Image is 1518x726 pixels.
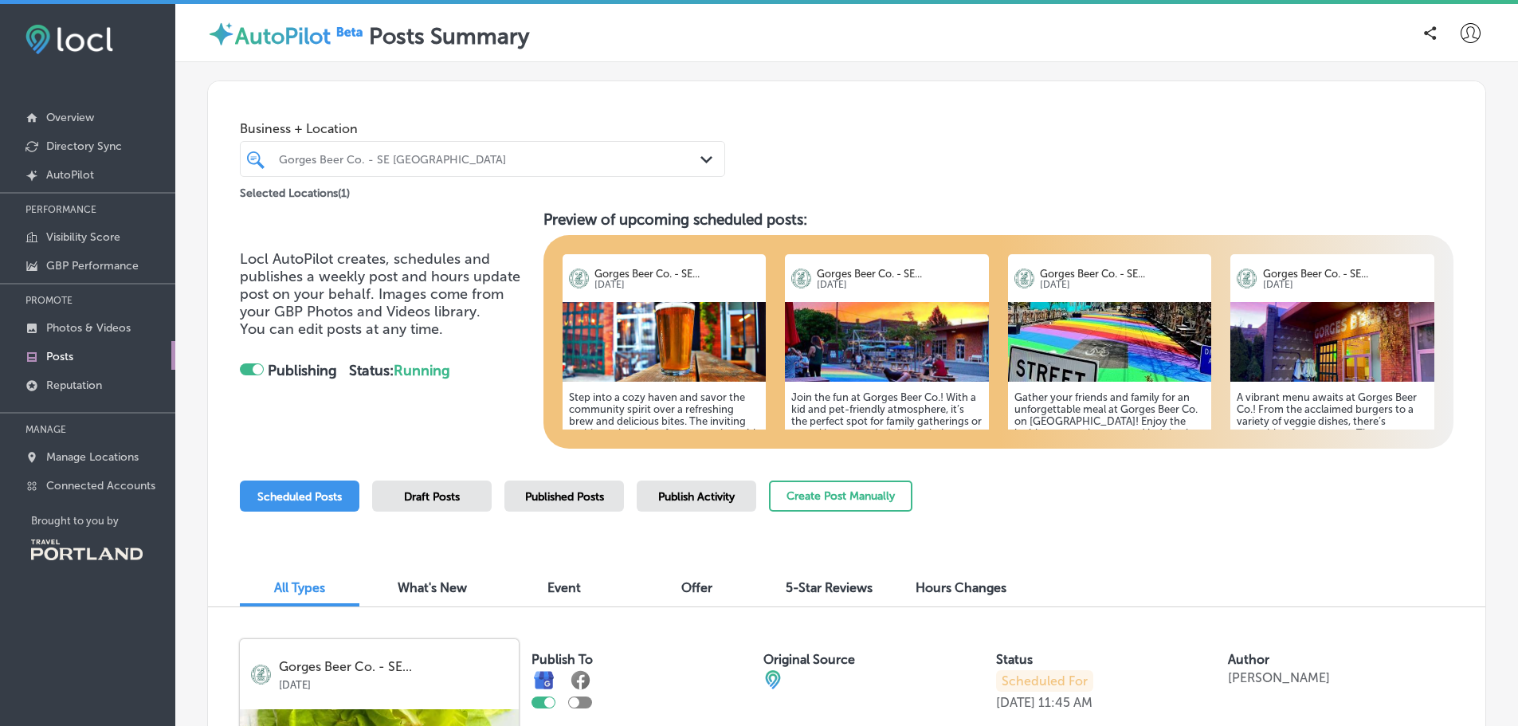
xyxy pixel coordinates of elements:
[235,23,331,49] label: AutoPilot
[25,25,113,54] img: fda3e92497d09a02dc62c9cd864e3231.png
[569,391,760,511] h5: Step into a cozy haven and savor the community spirit over a refreshing brew and delicious bites....
[786,580,873,595] span: 5-Star Reviews
[531,652,593,667] label: Publish To
[398,580,467,595] span: What's New
[569,269,589,288] img: logo
[1040,268,1205,280] p: Gorges Beer Co. - SE...
[769,481,912,512] button: Create Post Manually
[240,121,725,136] span: Business + Location
[1263,268,1428,280] p: Gorges Beer Co. - SE...
[681,580,712,595] span: Offer
[279,660,508,674] p: Gorges Beer Co. - SE...
[349,362,450,379] strong: Status:
[46,111,94,124] p: Overview
[404,490,460,504] span: Draft Posts
[46,139,122,153] p: Directory Sync
[46,259,139,273] p: GBP Performance
[1040,280,1205,290] p: [DATE]
[785,302,989,382] img: 17526908514835a721-ed90-46ab-b5ef-876675da9dc6_2023-06-02.jpg
[257,490,342,504] span: Scheduled Posts
[547,580,581,595] span: Event
[46,479,155,493] p: Connected Accounts
[251,665,271,685] img: logo
[996,670,1093,692] p: Scheduled For
[369,23,529,49] label: Posts Summary
[31,515,175,527] p: Brought to you by
[543,210,1453,229] h3: Preview of upcoming scheduled posts:
[46,379,102,392] p: Reputation
[1228,652,1269,667] label: Author
[791,391,983,535] h5: Join the fun at Gorges Beer Co.! With a kid and pet-friendly atmosphere, it’s the perfect spot fo...
[279,674,508,691] p: [DATE]
[240,250,520,320] span: Locl AutoPilot creates, schedules and publishes a weekly post and hours update post on your behal...
[1228,670,1330,685] p: [PERSON_NAME]
[46,450,139,464] p: Manage Locations
[763,670,783,689] img: cba84b02adce74ede1fb4a8549a95eca.png
[658,490,735,504] span: Publish Activity
[1237,269,1257,288] img: logo
[274,580,325,595] span: All Types
[1237,391,1428,535] h5: A vibrant menu awaits at Gorges Beer Co.! From the acclaimed burgers to a variety of veggie dishe...
[996,652,1033,667] label: Status
[394,362,450,379] span: Running
[1038,695,1092,710] p: 11:45 AM
[996,695,1035,710] p: [DATE]
[207,20,235,48] img: autopilot-icon
[240,320,443,338] span: You can edit posts at any time.
[563,302,767,382] img: 175269086029ba7dec-b5dc-4f71-b202-ac92388b57d8_DSC_0358_edit_2.jpg
[916,580,1006,595] span: Hours Changes
[240,180,350,200] p: Selected Locations ( 1 )
[1263,280,1428,290] p: [DATE]
[525,490,604,504] span: Published Posts
[46,350,73,363] p: Posts
[1014,391,1206,535] h5: Gather your friends and family for an unforgettable meal at Gorges Beer Co. on [GEOGRAPHIC_DATA]!...
[817,280,982,290] p: [DATE]
[791,269,811,288] img: logo
[46,168,94,182] p: AutoPilot
[1230,302,1434,382] img: 17526908529ced24cd-6ca8-475b-a8d1-ca4c85ea29c3_2022-11-23.jpg
[1008,302,1212,382] img: 1752690851af2669c4-107d-44c6-a1ad-1f2eb21e1256_2023-06-02.jpg
[268,362,337,379] strong: Publishing
[46,230,120,244] p: Visibility Score
[279,152,702,166] div: Gorges Beer Co. - SE [GEOGRAPHIC_DATA]
[594,280,759,290] p: [DATE]
[46,321,131,335] p: Photos & Videos
[331,23,369,40] img: Beta
[31,540,143,560] img: Travel Portland
[817,268,982,280] p: Gorges Beer Co. - SE...
[763,652,855,667] label: Original Source
[594,268,759,280] p: Gorges Beer Co. - SE...
[1014,269,1034,288] img: logo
